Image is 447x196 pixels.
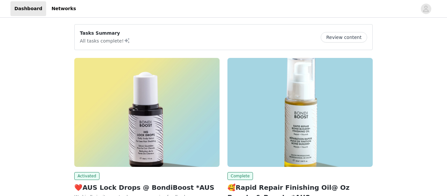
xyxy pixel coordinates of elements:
img: BondiBoost AUS [74,58,220,167]
div: avatar [423,4,429,14]
p: Tasks Summary [80,30,130,37]
button: Review content [321,32,367,43]
img: BondiBoost AUS [227,58,373,167]
h2: ❤️AUS Lock Drops @ BondiBoost *AUS [74,183,220,192]
span: Activated [74,172,99,180]
a: Networks [47,1,80,16]
p: All tasks complete! [80,37,130,45]
a: Dashboard [10,1,46,16]
span: Complete [227,172,253,180]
